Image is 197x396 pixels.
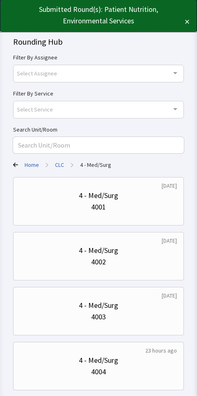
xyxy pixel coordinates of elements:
[13,36,184,48] div: Rounding Hub
[162,182,177,190] div: [DATE]
[79,355,118,366] div: 4 - Med/Surg
[162,291,177,300] div: [DATE]
[7,4,172,27] div: Submitted Round(s): Patient Nutrition, Environmental Services
[13,125,184,134] label: Search Unit/Room
[13,52,184,62] label: Filter By Assignee
[25,161,39,169] a: Home
[145,346,177,355] div: 23 hours ago
[13,89,184,98] label: Filter By Service
[91,256,106,268] div: 4002
[13,137,184,153] input: Search Unit/Room
[55,161,64,169] a: CLC
[79,300,118,311] div: 4 - Med/Surg
[80,161,111,169] a: 4 - Med/Surg
[17,68,57,78] span: Select Assignee
[91,366,106,378] div: 4004
[91,201,106,213] div: 4001
[91,311,106,323] div: 4003
[46,157,48,173] span: >
[79,245,118,256] div: 4 - Med/Surg
[185,15,190,28] button: ×
[71,157,73,173] span: >
[17,105,53,114] span: Select Service
[79,190,118,201] div: 4 - Med/Surg
[162,237,177,245] div: [DATE]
